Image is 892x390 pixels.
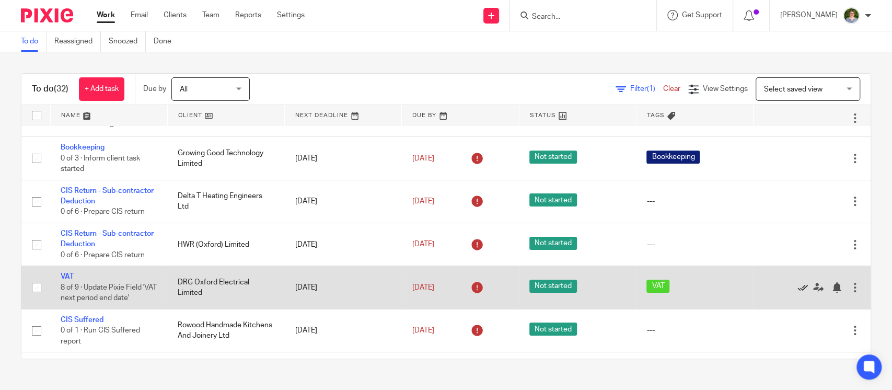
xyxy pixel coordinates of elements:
a: Done [154,31,179,52]
td: [DATE] [285,180,402,223]
a: VAT [61,273,74,280]
span: Tags [647,112,665,118]
td: [DATE] [285,137,402,180]
a: Team [202,10,219,20]
span: Filter [630,85,663,93]
p: Due by [143,84,166,94]
a: CIS Suffered [61,316,103,324]
td: [DATE] [285,223,402,266]
a: Reassigned [54,31,101,52]
img: pcwCs64t.jpeg [843,7,860,24]
span: Not started [529,193,577,207]
span: 0 of 6 · Prepare CIS return [61,251,145,259]
p: [PERSON_NAME] [780,10,838,20]
span: 0 of 6 · Prepare CIS return [61,209,145,216]
a: To do [21,31,47,52]
a: Bookkeeping [61,144,105,151]
td: Rowood Handmade Kitchens And Joinery Ltd [167,309,284,352]
a: Clear [663,85,680,93]
span: View Settings [703,85,748,93]
div: --- [646,239,743,250]
td: Growing Good Technology Limited [167,137,284,180]
span: Bookkeeping [646,151,700,164]
a: Reports [235,10,261,20]
span: Not started [529,151,577,164]
span: Not started [529,237,577,250]
span: 8 of 9 · Update Pixie Field 'VAT next period end date' [61,284,157,302]
a: Settings [277,10,305,20]
td: HWR (Oxford) Limited [167,223,284,266]
div: --- [646,325,743,336]
td: [DATE] [285,266,402,309]
span: Get Support [682,12,722,19]
a: CIS Return - Sub-contractor Deduction [61,230,154,248]
span: Select saved view [764,86,823,93]
a: Clients [164,10,187,20]
div: --- [646,196,743,207]
a: Snoozed [109,31,146,52]
span: [DATE] [412,240,434,248]
span: All [180,86,188,93]
span: 0 of 1 · Run CIS Suffered report [61,327,140,345]
span: Not started [529,280,577,293]
span: [DATE] [412,327,434,334]
span: [DATE] [412,155,434,162]
span: (1) [647,85,655,93]
a: Work [97,10,115,20]
img: Pixie [21,8,73,22]
input: Search [531,13,625,22]
span: 0 of 3 · Inform client task started [61,155,140,173]
span: Not started [529,323,577,336]
a: Mark as done [797,282,813,293]
span: (32) [54,85,68,93]
a: CIS Return - Sub-contractor Deduction [61,187,154,205]
a: + Add task [79,77,124,101]
td: DRG Oxford Electrical Limited [167,266,284,309]
span: [DATE] [412,284,434,291]
td: [DATE] [285,309,402,352]
span: VAT [646,280,669,293]
a: Email [131,10,148,20]
h1: To do [32,84,68,95]
span: [DATE] [412,198,434,205]
td: Delta T Heating Engineers Ltd [167,180,284,223]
